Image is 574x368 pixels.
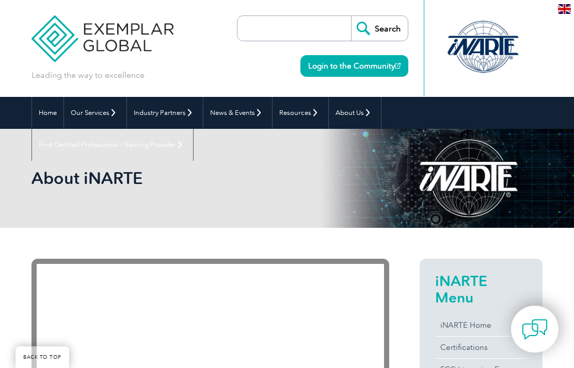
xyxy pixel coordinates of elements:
[31,70,145,81] p: Leading the way to excellence
[300,55,408,77] a: Login to the Community
[329,97,381,129] a: About Us
[435,273,527,306] h2: iNARTE Menu
[32,97,63,129] a: Home
[64,97,126,129] a: Our Services
[127,97,203,129] a: Industry Partners
[435,314,527,336] a: iNARTE Home
[558,4,571,14] img: en
[15,346,69,368] a: BACK TO TOP
[522,316,548,342] img: contact-chat.png
[32,129,193,161] a: Find Certified Professional / Training Provider
[273,97,328,129] a: Resources
[351,16,408,41] input: Search
[31,170,389,187] h2: About iNARTE
[203,97,272,129] a: News & Events
[435,337,527,358] a: Certifications
[395,63,401,69] img: open_square.png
